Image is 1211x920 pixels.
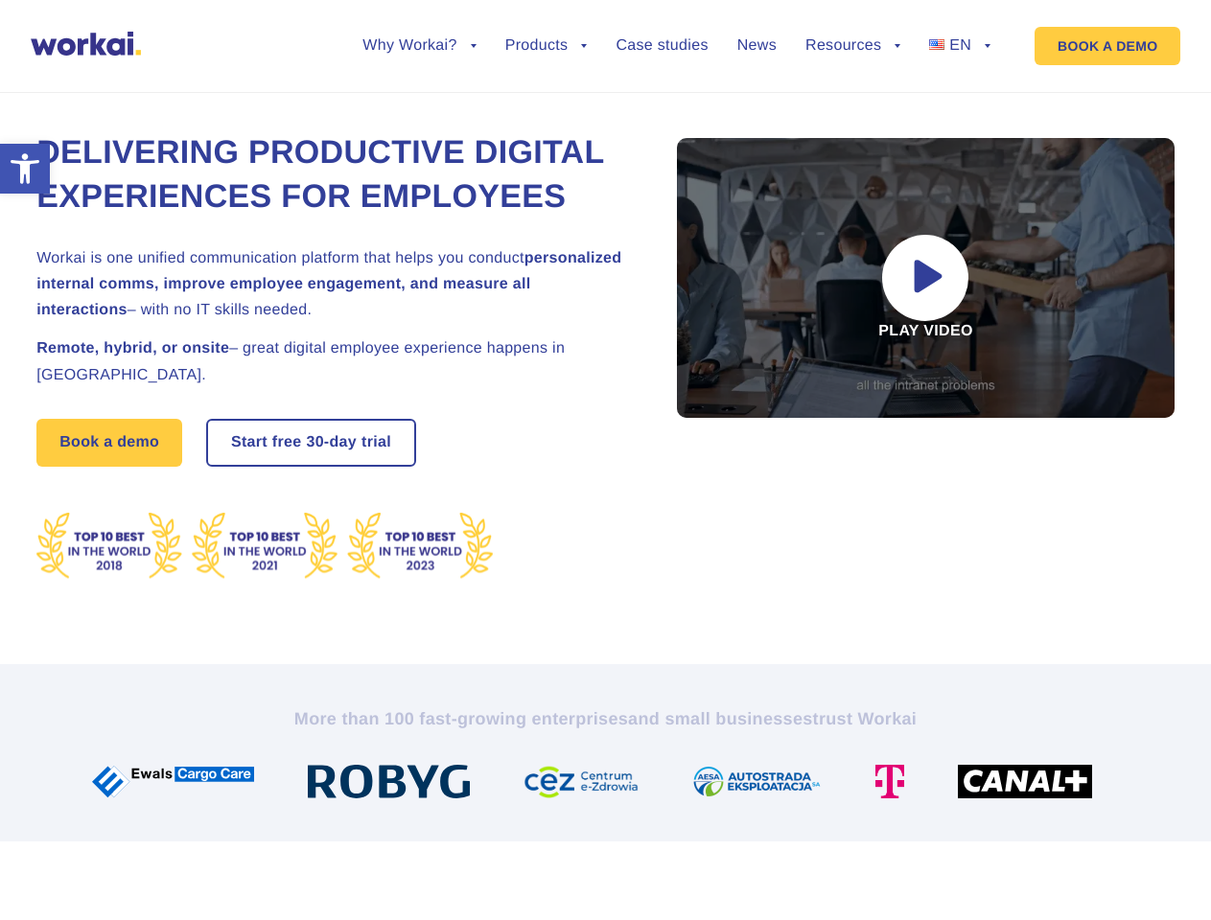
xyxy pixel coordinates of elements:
div: Play video [677,138,1175,418]
a: Why Workai? [362,38,476,54]
a: BOOK A DEMO [1035,27,1180,65]
h2: – great digital employee experience happens in [GEOGRAPHIC_DATA]. [36,335,631,387]
a: Products [505,38,588,54]
a: Start free30-daytrial [208,421,414,465]
strong: personalized internal comms, improve employee engagement, and measure all interactions [36,250,621,318]
a: Resources [805,38,900,54]
a: Case studies [616,38,708,54]
h1: Delivering Productive Digital Experiences for Employees [36,131,631,219]
a: Book a demo [36,419,182,467]
i: 30-day [306,435,357,450]
span: EN [949,37,971,54]
i: and small businesses [628,709,812,728]
strong: Remote, hybrid, or onsite [36,340,229,356]
h2: More than 100 fast-growing enterprises trust Workai [74,707,1138,730]
a: News [737,38,777,54]
h2: Workai is one unified communication platform that helps you conduct – with no IT skills needed. [36,245,631,324]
